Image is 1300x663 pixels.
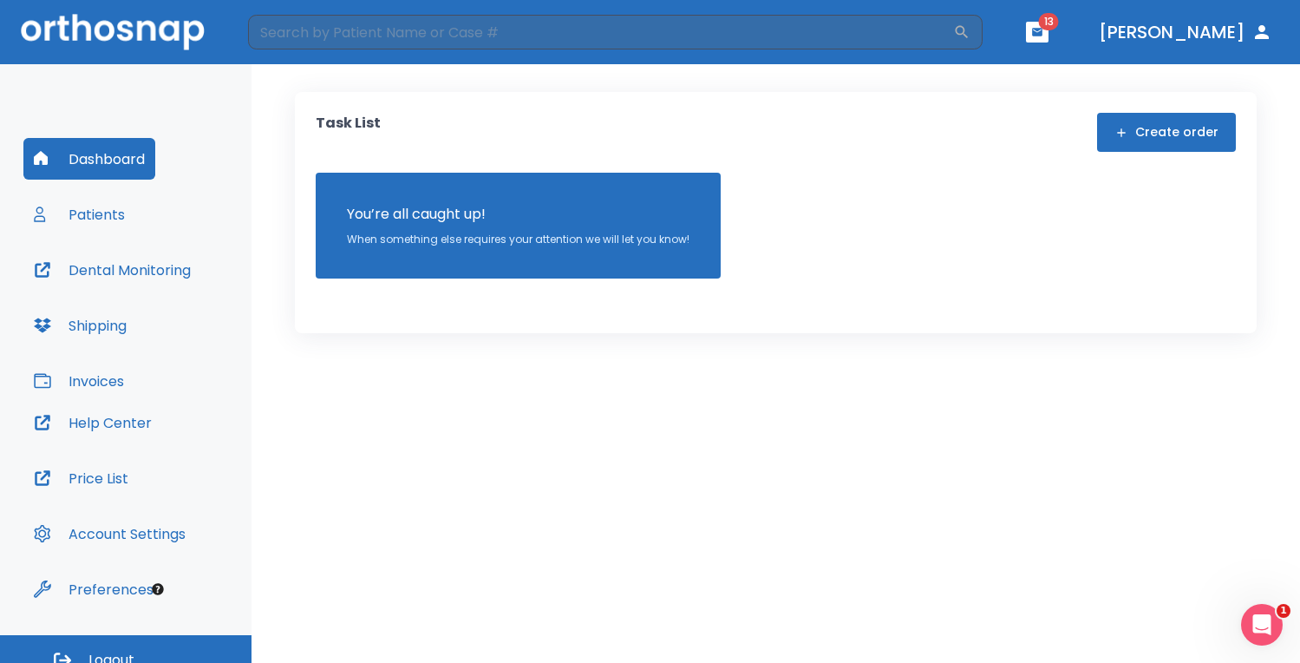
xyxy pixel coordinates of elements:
button: Price List [23,457,139,499]
button: Create order [1097,113,1236,152]
p: You’re all caught up! [347,204,689,225]
button: Preferences [23,568,164,610]
iframe: Intercom live chat [1241,604,1283,646]
p: Task List [316,113,381,152]
button: Invoices [23,360,134,402]
input: Search by Patient Name or Case # [248,15,953,49]
span: 13 [1039,13,1059,30]
button: Account Settings [23,513,196,555]
p: When something else requires your attention we will let you know! [347,232,689,247]
button: Dashboard [23,138,155,180]
button: Patients [23,194,135,235]
button: [PERSON_NAME] [1092,16,1279,48]
div: Tooltip anchor [150,581,166,597]
button: Help Center [23,402,162,443]
button: Shipping [23,305,137,346]
img: Orthosnap [21,14,205,49]
button: Dental Monitoring [23,249,201,291]
span: 1 [1277,604,1290,618]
